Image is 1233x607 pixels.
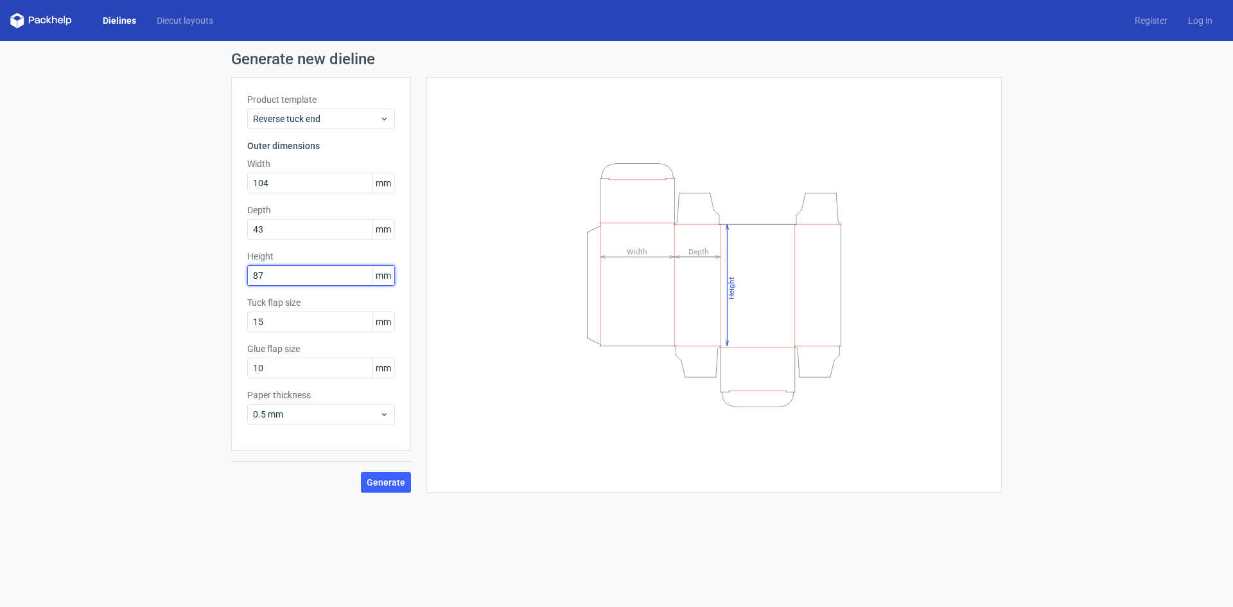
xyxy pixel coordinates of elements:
label: Depth [247,204,395,216]
span: Generate [367,478,405,487]
tspan: Depth [688,247,709,256]
a: Register [1124,14,1178,27]
label: Width [247,157,395,170]
a: Dielines [92,14,146,27]
span: mm [372,312,394,331]
span: mm [372,173,394,193]
label: Paper thickness [247,389,395,401]
label: Glue flap size [247,342,395,355]
tspan: Width [627,247,647,256]
span: 0.5 mm [253,408,380,421]
button: Generate [361,472,411,493]
label: Product template [247,93,395,106]
h3: Outer dimensions [247,139,395,152]
a: Diecut layouts [146,14,223,27]
span: Reverse tuck end [253,112,380,125]
span: mm [372,220,394,239]
span: mm [372,358,394,378]
label: Tuck flap size [247,296,395,309]
tspan: Height [727,276,736,299]
label: Height [247,250,395,263]
h1: Generate new dieline [231,51,1002,67]
span: mm [372,266,394,285]
a: Log in [1178,14,1223,27]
